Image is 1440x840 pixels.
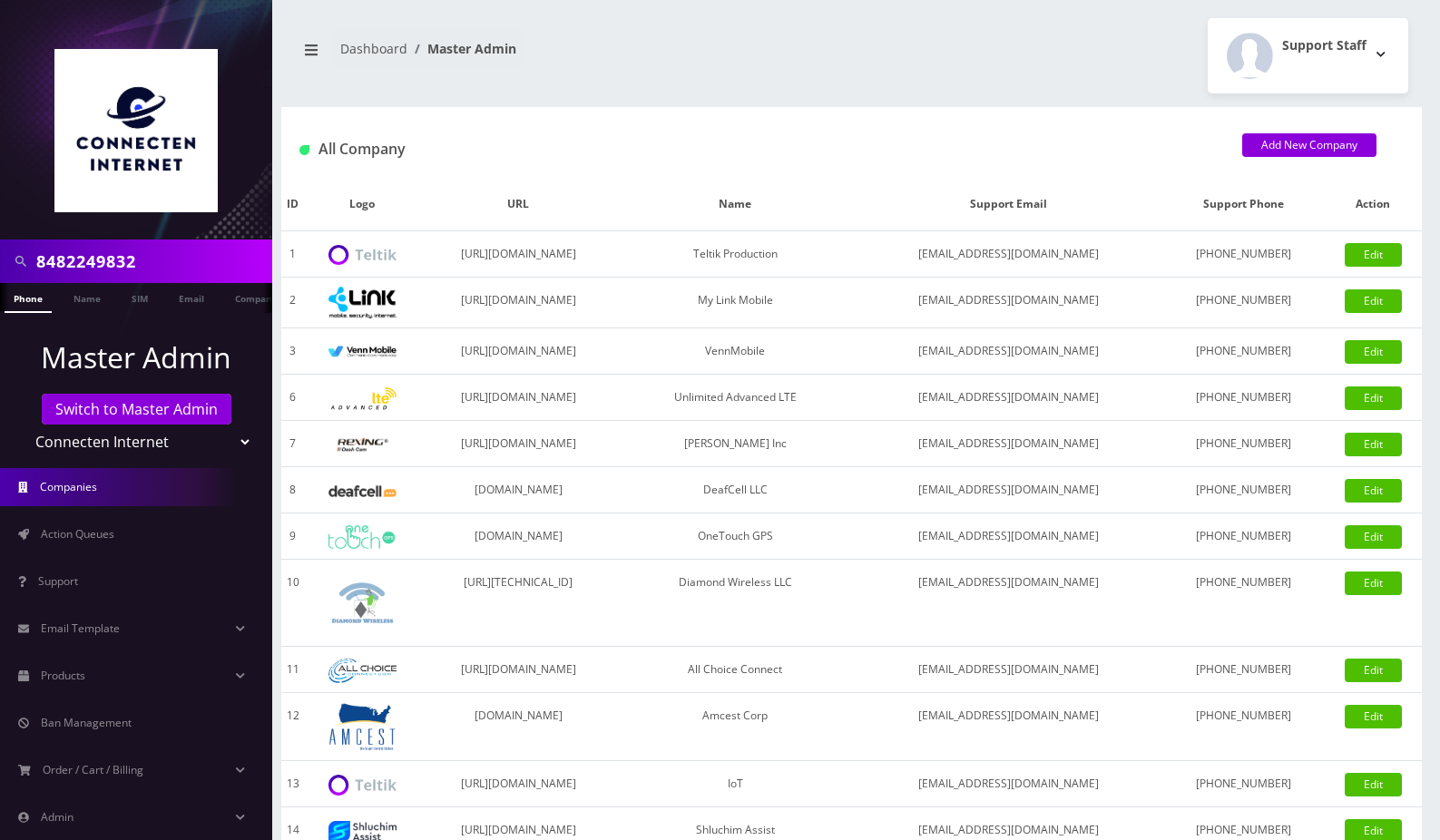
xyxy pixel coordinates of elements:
[1345,659,1402,682] a: Edit
[170,283,213,311] a: Email
[407,39,516,58] li: Master Admin
[855,647,1162,693] td: [EMAIL_ADDRESS][DOMAIN_NAME]
[1162,278,1325,328] td: [PHONE_NUMBER]
[281,467,304,513] td: 8
[616,278,854,328] td: My Link Mobile
[420,467,616,513] td: [DOMAIN_NAME]
[1162,513,1325,560] td: [PHONE_NUMBER]
[1345,705,1402,728] a: Edit
[855,231,1162,278] td: [EMAIL_ADDRESS][DOMAIN_NAME]
[42,394,231,425] a: Switch to Master Admin
[855,513,1162,560] td: [EMAIL_ADDRESS][DOMAIN_NAME]
[328,245,397,266] img: Teltik Production
[328,775,397,796] img: IoT
[855,375,1162,421] td: [EMAIL_ADDRESS][DOMAIN_NAME]
[855,693,1162,761] td: [EMAIL_ADDRESS][DOMAIN_NAME]
[41,620,120,636] span: Email Template
[616,421,854,467] td: [PERSON_NAME] Inc
[328,525,397,549] img: OneTouch GPS
[420,178,616,231] th: URL
[1208,18,1408,93] button: Support Staff
[36,244,268,278] input: Search in Company
[420,761,616,807] td: [URL][DOMAIN_NAME]
[420,278,616,328] td: [URL][DOMAIN_NAME]
[1162,693,1325,761] td: [PHONE_NUMBER]
[41,526,114,542] span: Action Queues
[616,761,854,807] td: IoT
[420,421,616,467] td: [URL][DOMAIN_NAME]
[616,647,854,693] td: All Choice Connect
[420,560,616,647] td: [URL][TECHNICAL_ID]
[328,485,397,497] img: DeafCell LLC
[40,479,97,494] span: Companies
[1162,761,1325,807] td: [PHONE_NUMBER]
[1345,289,1402,313] a: Edit
[328,659,397,683] img: All Choice Connect
[616,178,854,231] th: Name
[328,287,397,318] img: My Link Mobile
[616,231,854,278] td: Teltik Production
[328,387,397,410] img: Unlimited Advanced LTE
[616,560,854,647] td: Diamond Wireless LLC
[1345,479,1402,503] a: Edit
[855,278,1162,328] td: [EMAIL_ADDRESS][DOMAIN_NAME]
[855,761,1162,807] td: [EMAIL_ADDRESS][DOMAIN_NAME]
[281,513,304,560] td: 9
[41,809,73,825] span: Admin
[328,436,397,454] img: Rexing Inc
[420,647,616,693] td: [URL][DOMAIN_NAME]
[64,283,110,311] a: Name
[1345,773,1402,796] a: Edit
[616,693,854,761] td: Amcest Corp
[281,421,304,467] td: 7
[281,231,304,278] td: 1
[299,145,309,155] img: All Company
[1162,421,1325,467] td: [PHONE_NUMBER]
[281,178,304,231] th: ID
[281,693,304,761] td: 12
[855,421,1162,467] td: [EMAIL_ADDRESS][DOMAIN_NAME]
[41,668,85,683] span: Products
[1345,243,1402,267] a: Edit
[226,283,287,311] a: Company
[281,560,304,647] td: 10
[1282,38,1367,54] h2: Support Staff
[1162,231,1325,278] td: [PHONE_NUMBER]
[340,40,407,57] a: Dashboard
[1345,525,1402,549] a: Edit
[420,375,616,421] td: [URL][DOMAIN_NAME]
[855,560,1162,647] td: [EMAIL_ADDRESS][DOMAIN_NAME]
[295,30,838,82] nav: breadcrumb
[855,467,1162,513] td: [EMAIL_ADDRESS][DOMAIN_NAME]
[1162,647,1325,693] td: [PHONE_NUMBER]
[328,569,397,637] img: Diamond Wireless LLC
[41,715,132,730] span: Ban Management
[1345,571,1402,595] a: Edit
[1345,433,1402,456] a: Edit
[281,328,304,375] td: 3
[5,283,52,313] a: Phone
[616,467,854,513] td: DeafCell LLC
[1345,340,1402,364] a: Edit
[1242,133,1376,157] a: Add New Company
[328,346,397,358] img: VennMobile
[281,761,304,807] td: 13
[1325,178,1422,231] th: Action
[616,328,854,375] td: VennMobile
[616,513,854,560] td: OneTouch GPS
[1345,386,1402,410] a: Edit
[38,573,78,589] span: Support
[328,702,397,751] img: Amcest Corp
[420,231,616,278] td: [URL][DOMAIN_NAME]
[420,693,616,761] td: [DOMAIN_NAME]
[299,141,1215,158] h1: All Company
[1162,178,1325,231] th: Support Phone
[420,328,616,375] td: [URL][DOMAIN_NAME]
[1162,467,1325,513] td: [PHONE_NUMBER]
[1162,375,1325,421] td: [PHONE_NUMBER]
[855,178,1162,231] th: Support Email
[616,375,854,421] td: Unlimited Advanced LTE
[54,49,218,212] img: Connecten Internet
[281,375,304,421] td: 6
